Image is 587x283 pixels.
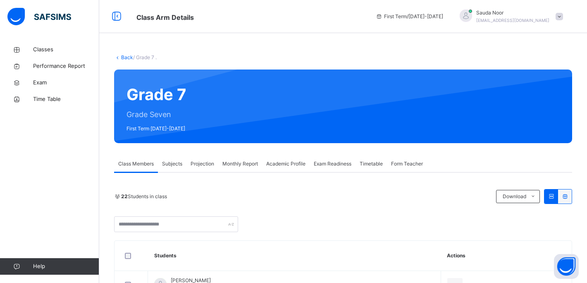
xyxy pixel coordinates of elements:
[451,9,567,24] div: SaudaNoor
[33,62,99,70] span: Performance Report
[554,254,579,279] button: Open asap
[7,8,71,25] img: safsims
[476,18,549,23] span: [EMAIL_ADDRESS][DOMAIN_NAME]
[162,160,182,168] span: Subjects
[360,160,383,168] span: Timetable
[121,193,167,200] span: Students in class
[121,193,128,199] b: 22
[191,160,214,168] span: Projection
[118,160,154,168] span: Class Members
[222,160,258,168] span: Monthly Report
[391,160,423,168] span: Form Teacher
[33,79,99,87] span: Exam
[148,241,441,271] th: Students
[136,13,194,22] span: Class Arm Details
[314,160,351,168] span: Exam Readiness
[476,9,549,17] span: Sauda Noor
[376,13,443,20] span: session/term information
[503,193,526,200] span: Download
[33,95,99,103] span: Time Table
[266,160,305,168] span: Academic Profile
[441,241,572,271] th: Actions
[121,54,133,60] a: Back
[33,262,99,271] span: Help
[33,46,99,54] span: Classes
[133,54,157,60] span: / Grade 7 .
